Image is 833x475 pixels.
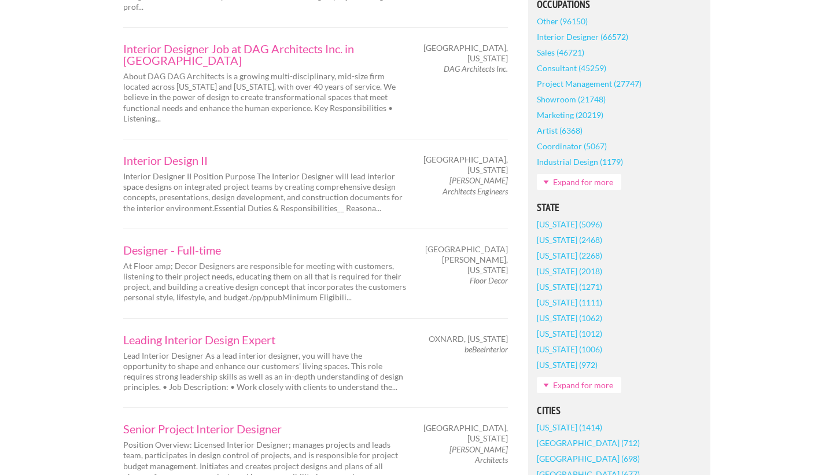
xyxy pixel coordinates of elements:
[537,435,640,451] a: [GEOGRAPHIC_DATA] (712)
[537,76,642,91] a: Project Management (27747)
[537,341,602,357] a: [US_STATE] (1006)
[537,419,602,435] a: [US_STATE] (1414)
[123,351,407,393] p: Lead Interior Designer As a lead interior designer, you will have the opportunity to shape and en...
[537,232,602,248] a: [US_STATE] (2468)
[537,154,623,170] a: Industrial Design (1179)
[123,71,407,124] p: About DAG DAG Architects is a growing multi-disciplinary, mid-size firm located across [US_STATE]...
[537,45,584,60] a: Sales (46721)
[123,244,407,256] a: Designer - Full-time
[537,216,602,232] a: [US_STATE] (5096)
[423,43,508,64] span: [GEOGRAPHIC_DATA], [US_STATE]
[537,377,621,393] a: Expand for more
[123,154,407,166] a: Interior Design II
[425,244,508,276] span: [GEOGRAPHIC_DATA][PERSON_NAME], [US_STATE]
[537,123,583,138] a: Artist (6368)
[537,202,702,213] h5: State
[123,43,407,66] a: Interior Designer Job at DAG Architects Inc. in [GEOGRAPHIC_DATA]
[537,357,598,373] a: [US_STATE] (972)
[123,423,407,435] a: Senior Project Interior Designer
[537,248,602,263] a: [US_STATE] (2268)
[429,334,508,344] span: Oxnard, [US_STATE]
[444,64,508,73] em: DAG Architects Inc.
[537,91,606,107] a: Showroom (21748)
[449,444,508,465] em: [PERSON_NAME] Architects
[537,13,588,29] a: Other (96150)
[537,107,603,123] a: Marketing (20219)
[537,263,602,279] a: [US_STATE] (2018)
[423,154,508,175] span: [GEOGRAPHIC_DATA], [US_STATE]
[537,60,606,76] a: Consultant (45259)
[443,175,508,196] em: [PERSON_NAME] Architects Engineers
[537,310,602,326] a: [US_STATE] (1062)
[537,138,607,154] a: Coordinator (5067)
[123,334,407,345] a: Leading Interior Design Expert
[465,344,508,354] em: beBeeInterior
[537,294,602,310] a: [US_STATE] (1111)
[537,29,628,45] a: Interior Designer (66572)
[423,423,508,444] span: [GEOGRAPHIC_DATA], [US_STATE]
[537,451,640,466] a: [GEOGRAPHIC_DATA] (698)
[470,275,508,285] em: Floor Decor
[537,279,602,294] a: [US_STATE] (1271)
[123,261,407,303] p: At Floor amp; Decor Designers are responsible for meeting with customers, listening to their proj...
[537,174,621,190] a: Expand for more
[537,406,702,416] h5: Cities
[123,171,407,213] p: Interior Designer II Position Purpose The Interior Designer will lead interior space designs on i...
[537,326,602,341] a: [US_STATE] (1012)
